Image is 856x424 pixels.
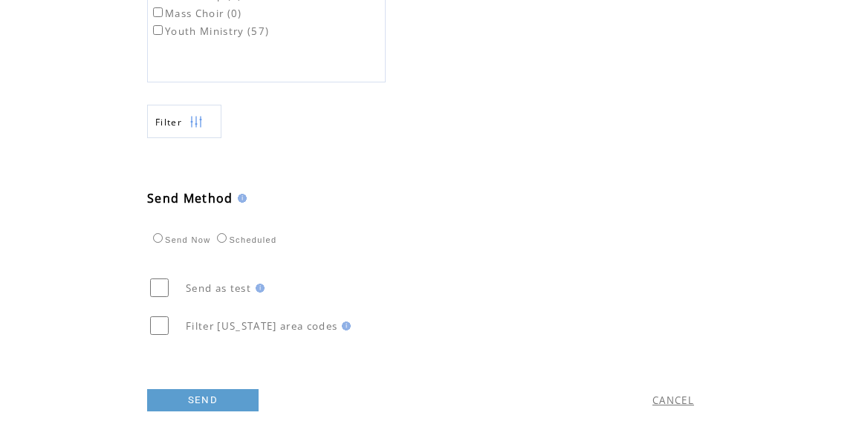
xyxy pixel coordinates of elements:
[251,284,265,293] img: help.gif
[186,281,251,295] span: Send as test
[147,389,259,411] a: SEND
[652,394,694,407] a: CANCEL
[233,194,247,203] img: help.gif
[213,235,276,244] label: Scheduled
[337,322,351,330] img: help.gif
[153,7,163,17] input: Mass Choir (0)
[189,105,203,139] img: filters.png
[147,105,221,138] a: Filter
[150,25,269,38] label: Youth Ministry (57)
[186,319,337,333] span: Filter [US_STATE] area codes
[147,190,233,206] span: Send Method
[155,116,182,128] span: Show filters
[153,25,163,35] input: Youth Ministry (57)
[153,233,163,243] input: Send Now
[149,235,210,244] label: Send Now
[217,233,227,243] input: Scheduled
[150,7,242,20] label: Mass Choir (0)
